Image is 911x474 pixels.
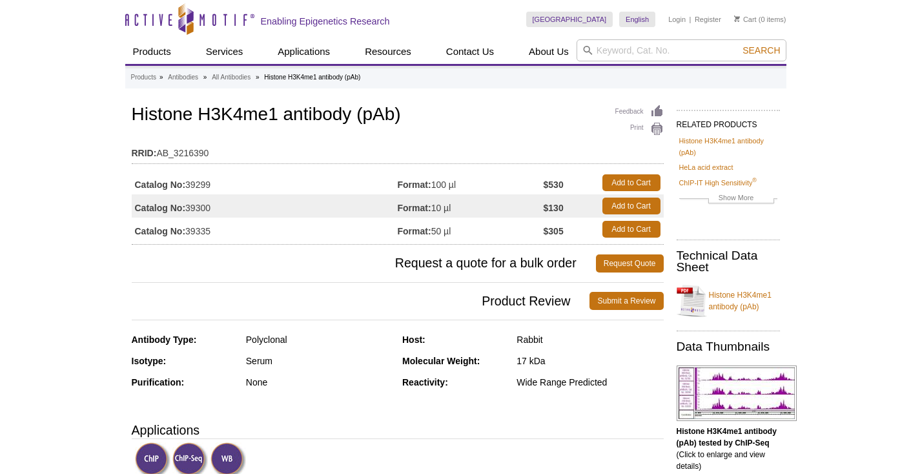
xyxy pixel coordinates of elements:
a: Products [125,39,179,64]
strong: $305 [544,225,564,237]
a: Applications [270,39,338,64]
strong: Molecular Weight: [402,356,480,366]
a: Histone H3K4me1 antibody (pAb) [679,135,777,158]
a: Products [131,72,156,83]
input: Keyword, Cat. No. [577,39,786,61]
strong: Format: [398,202,431,214]
td: 50 µl [398,218,544,241]
a: English [619,12,655,27]
a: Feedback [615,105,664,119]
a: Histone H3K4me1 antibody (pAb) [677,282,780,320]
a: Contact Us [438,39,502,64]
h2: Technical Data Sheet [677,250,780,273]
strong: Format: [398,179,431,191]
a: All Antibodies [212,72,251,83]
td: 39300 [132,194,398,218]
h2: Data Thumbnails [677,341,780,353]
strong: Host: [402,335,425,345]
strong: Catalog No: [135,179,186,191]
strong: $130 [544,202,564,214]
img: Histone H3K4me1 antibody (pAb) tested by ChIP-Seq [677,366,797,421]
a: Add to Cart [602,174,660,191]
h2: Enabling Epigenetics Research [261,15,390,27]
span: Search [742,45,780,56]
td: AB_3216390 [132,139,664,160]
button: Search [739,45,784,56]
li: » [159,74,163,81]
a: About Us [521,39,577,64]
a: Services [198,39,251,64]
strong: Antibody Type: [132,335,197,345]
a: ChIP-IT High Sensitivity® [679,177,757,189]
a: Request Quote [596,254,664,273]
a: Add to Cart [602,198,660,214]
strong: RRID: [132,147,157,159]
a: HeLa acid extract [679,161,733,173]
li: | [690,12,691,27]
a: [GEOGRAPHIC_DATA] [526,12,613,27]
h2: RELATED PRODUCTS [677,110,780,133]
td: 39299 [132,171,398,194]
a: Register [695,15,721,24]
strong: Catalog No: [135,202,186,214]
strong: Isotype: [132,356,167,366]
td: 100 µl [398,171,544,194]
p: (Click to enlarge and view details) [677,426,780,472]
a: Print [615,122,664,136]
strong: Purification: [132,377,185,387]
div: 17 kDa [517,355,663,367]
li: Histone H3K4me1 antibody (pAb) [264,74,360,81]
div: Wide Range Predicted [517,376,663,388]
h1: Histone H3K4me1 antibody (pAb) [132,105,664,127]
a: Add to Cart [602,221,660,238]
div: Rabbit [517,334,663,345]
a: Login [668,15,686,24]
img: Your Cart [734,15,740,22]
strong: Catalog No: [135,225,186,237]
strong: Format: [398,225,431,237]
h3: Applications [132,420,664,440]
a: Submit a Review [589,292,663,310]
td: 10 µl [398,194,544,218]
div: Polyclonal [246,334,393,345]
li: » [256,74,260,81]
a: Cart [734,15,757,24]
span: Product Review [132,292,590,310]
a: Resources [357,39,419,64]
a: Antibodies [168,72,198,83]
sup: ® [752,177,757,183]
div: None [246,376,393,388]
b: Histone H3K4me1 antibody (pAb) tested by ChIP-Seq [677,427,777,448]
td: 39335 [132,218,398,241]
span: Request a quote for a bulk order [132,254,596,273]
li: » [203,74,207,81]
strong: $530 [544,179,564,191]
div: Serum [246,355,393,367]
a: Show More [679,192,777,207]
strong: Reactivity: [402,377,448,387]
li: (0 items) [734,12,786,27]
